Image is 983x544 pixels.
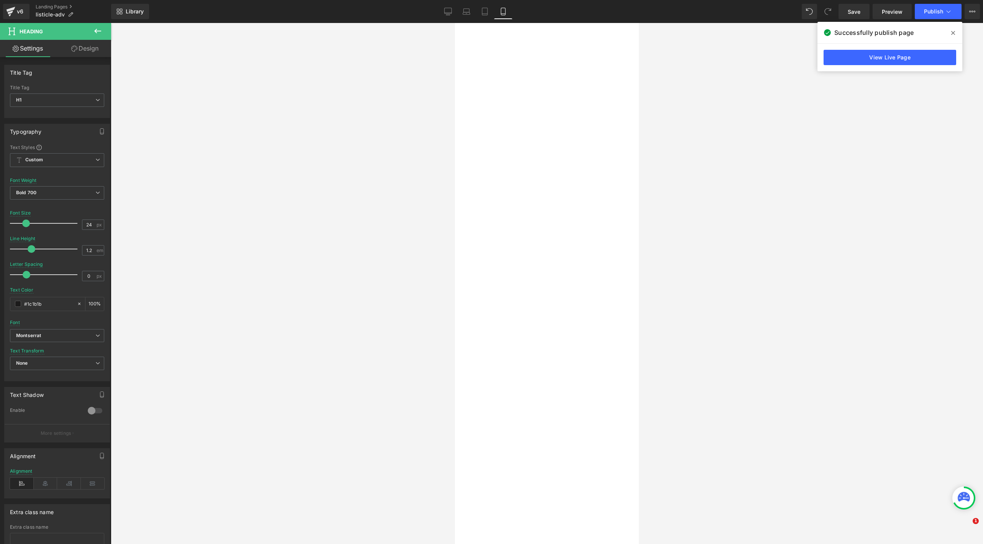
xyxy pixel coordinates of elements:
div: Text Color [10,287,33,293]
span: Publish [924,8,943,15]
iframe: Intercom live chat [957,518,975,536]
span: Save [848,8,860,16]
div: Text Styles [10,144,104,150]
div: Font Size [10,210,31,216]
a: New Library [111,4,149,19]
div: Extra class name [10,505,54,515]
span: Library [126,8,144,15]
button: Publish [915,4,962,19]
div: Title Tag [10,85,104,90]
span: px [97,274,103,279]
b: Bold 700 [16,190,36,195]
div: v6 [15,7,25,16]
div: Text Shadow [10,387,44,398]
div: Alignment [10,449,36,459]
div: Font Weight [10,178,36,183]
b: H1 [16,97,21,103]
div: Typography [10,124,41,135]
div: Enable [10,407,80,415]
span: Successfully publish page [834,28,914,37]
a: Preview [873,4,912,19]
span: Heading [20,28,43,34]
b: None [16,360,28,366]
span: 1 [973,518,979,524]
div: Letter Spacing [10,262,43,267]
div: % [85,297,104,311]
button: Undo [802,4,817,19]
div: Title Tag [10,65,33,76]
a: Tablet [476,4,494,19]
div: Text Transform [10,348,44,354]
a: Mobile [494,4,512,19]
a: View Live Page [824,50,956,65]
span: em [97,248,103,253]
a: Landing Pages [36,4,111,10]
span: listicle-adv [36,11,65,18]
div: Extra class name [10,524,104,530]
a: Laptop [457,4,476,19]
div: Font [10,320,20,325]
a: Desktop [439,4,457,19]
button: More [965,4,980,19]
div: Alignment [10,469,33,474]
span: px [97,222,103,227]
a: Design [57,40,113,57]
input: Color [24,300,73,308]
button: Redo [820,4,835,19]
button: More settings [5,424,110,442]
div: Line Height [10,236,35,241]
i: Montserrat [16,333,41,339]
b: Custom [25,157,43,163]
a: v6 [3,4,30,19]
span: Preview [882,8,903,16]
p: More settings [41,430,71,437]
